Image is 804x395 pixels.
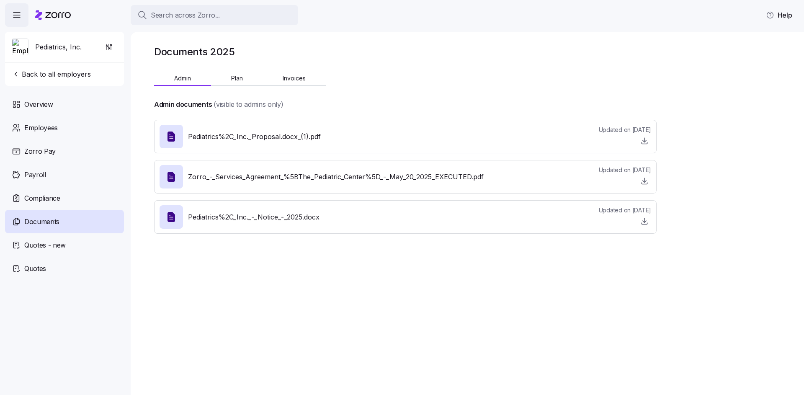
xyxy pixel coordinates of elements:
button: Search across Zorro... [131,5,298,25]
span: Employees [24,123,58,133]
a: Overview [5,93,124,116]
span: Documents [24,217,59,227]
h1: Documents 2025 [154,45,234,58]
span: Search across Zorro... [151,10,220,21]
button: Back to all employers [8,66,94,83]
span: Pediatrics, Inc. [35,42,82,52]
span: Updated on [DATE] [599,206,651,214]
a: Payroll [5,163,124,186]
a: Documents [5,210,124,233]
span: Overview [24,99,53,110]
span: Zorro_-_Services_Agreement_%5BThe_Pediatric_Center%5D_-_May_20_2025_EXECUTED.pdf [188,172,484,182]
a: Compliance [5,186,124,210]
a: Quotes - new [5,233,124,257]
a: Employees [5,116,124,139]
span: Quotes - new [24,240,66,250]
span: (visible to admins only) [214,99,283,110]
a: Quotes [5,257,124,280]
span: Payroll [24,170,46,180]
span: Pediatrics%2C_Inc._Proposal.docx_(1).pdf [188,132,321,142]
span: Help [766,10,792,20]
span: Invoices [283,75,306,81]
button: Help [759,7,799,23]
span: Quotes [24,263,46,274]
img: Employer logo [12,39,28,56]
h4: Admin documents [154,100,212,109]
span: Compliance [24,193,60,204]
a: Zorro Pay [5,139,124,163]
span: Updated on [DATE] [599,126,651,134]
span: Plan [231,75,243,81]
span: Updated on [DATE] [599,166,651,174]
span: Pediatrics%2C_Inc._-_Notice_-_2025.docx [188,212,320,222]
span: Admin [174,75,191,81]
span: Back to all employers [12,69,91,79]
span: Zorro Pay [24,146,56,157]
